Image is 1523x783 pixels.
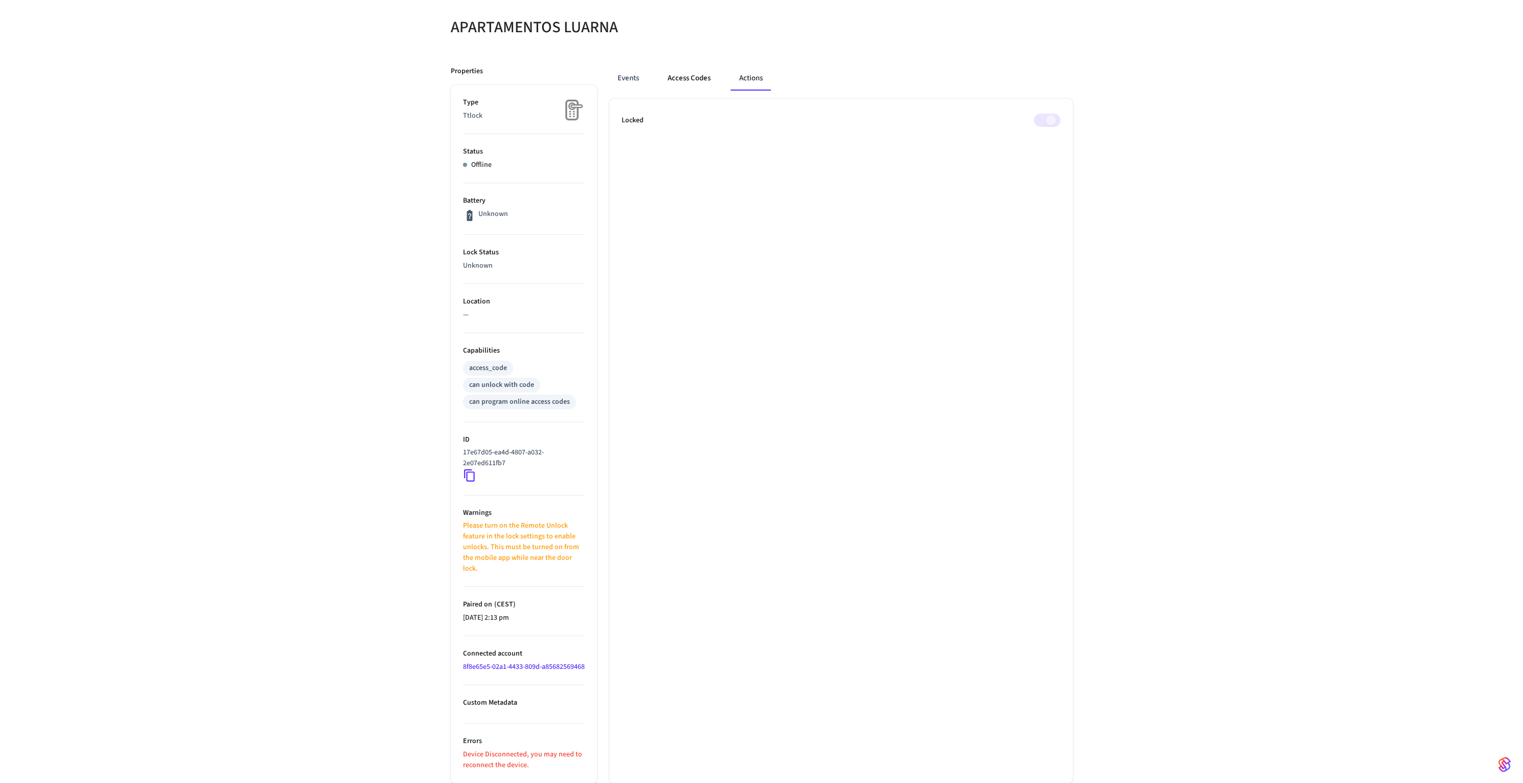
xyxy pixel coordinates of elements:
[478,209,508,220] p: Unknown
[463,508,585,518] p: Warnings
[463,520,585,574] p: Please turn on the Remote Unlock feature in the lock settings to enable unlocks. This must be tur...
[609,66,1073,91] div: ant example
[469,363,507,374] div: access_code
[469,397,570,407] div: can program online access codes
[463,296,585,307] p: Location
[559,97,585,123] img: Placeholder Lock Image
[463,247,585,258] p: Lock Status
[471,160,492,170] p: Offline
[463,260,585,271] p: Unknown
[1498,756,1511,773] img: SeamLogoGradient.69752ec5.svg
[463,599,585,610] p: Paired on
[469,380,534,390] div: can unlock with code
[463,736,585,747] p: Errors
[622,115,644,126] p: Locked
[451,66,483,77] p: Properties
[463,195,585,206] p: Battery
[463,97,585,108] p: Type
[609,66,647,91] button: Events
[451,17,756,38] h5: APARTAMENTOS LUARNA
[463,345,585,356] p: Capabilities
[463,662,585,672] a: 8f8e65e5-02a1-4433-809d-a85682569468
[463,434,585,445] p: ID
[463,447,581,469] p: 17e67d05-ea4d-4807-a032-2e07ed611fb7
[463,698,585,708] p: Custom Metadata
[492,599,516,610] span: ( CEST )
[463,613,585,623] p: [DATE] 2:13 pm
[463,146,585,157] p: Status
[731,66,771,91] button: Actions
[463,648,585,659] p: Connected account
[463,310,585,320] p: —
[463,749,585,771] p: Device Disconnected, you may need to reconnect the device.
[659,66,719,91] button: Access Codes
[463,111,585,121] p: Ttlock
